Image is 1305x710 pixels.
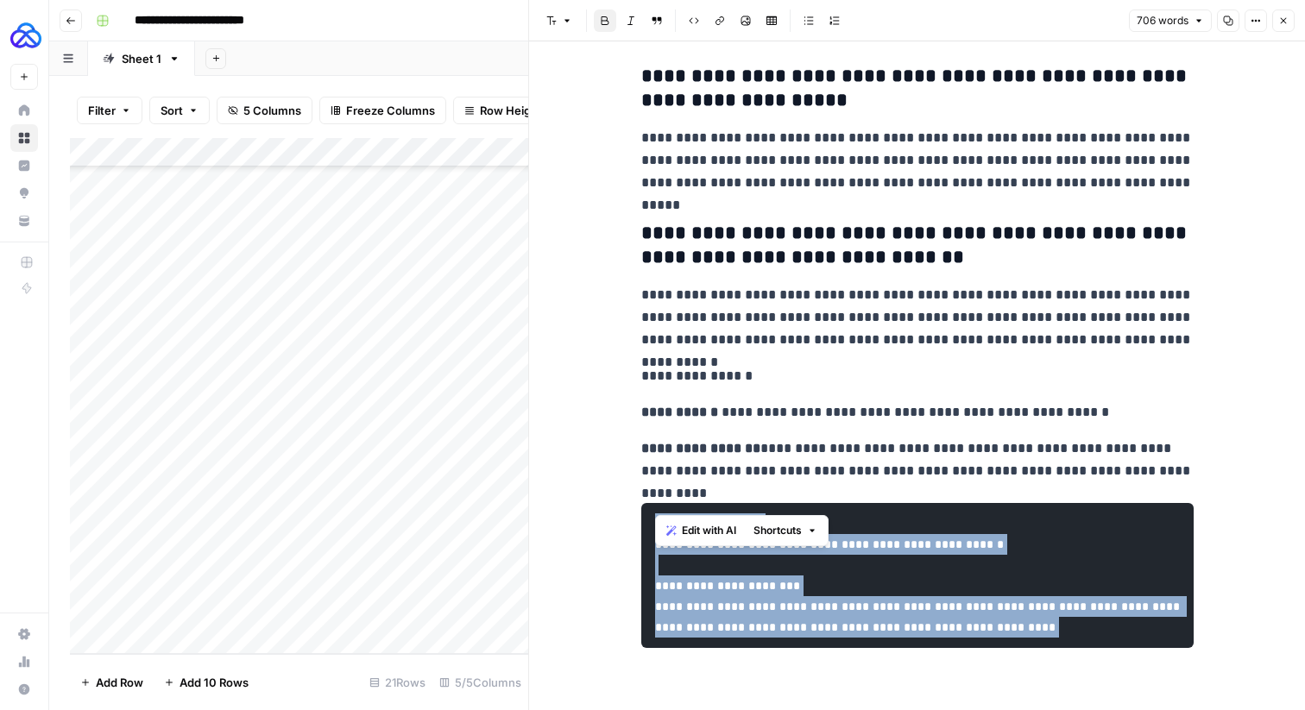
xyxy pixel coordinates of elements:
span: Freeze Columns [346,102,435,119]
span: 5 Columns [243,102,301,119]
a: Insights [10,152,38,179]
span: Add Row [96,674,143,691]
div: 5/5 Columns [432,669,528,696]
a: Browse [10,124,38,152]
button: Edit with AI [659,519,743,542]
button: Add Row [70,669,154,696]
a: Settings [10,620,38,648]
a: Sheet 1 [88,41,195,76]
button: 5 Columns [217,97,312,124]
span: Filter [88,102,116,119]
a: Usage [10,648,38,675]
button: Help + Support [10,675,38,703]
span: Sort [161,102,183,119]
button: Shortcuts [747,519,824,542]
button: Freeze Columns [319,97,446,124]
a: Home [10,97,38,124]
button: Sort [149,97,210,124]
div: 21 Rows [362,669,432,696]
button: Add 10 Rows [154,669,259,696]
button: Row Height [453,97,553,124]
span: 706 words [1137,13,1188,28]
span: Row Height [480,102,542,119]
button: Filter [77,97,142,124]
img: AUQ Logo [10,20,41,51]
span: Edit with AI [682,523,736,538]
a: Opportunities [10,179,38,207]
span: Shortcuts [753,523,802,538]
button: 706 words [1129,9,1212,32]
div: Sheet 1 [122,50,161,67]
button: Workspace: AUQ [10,14,38,57]
span: Add 10 Rows [180,674,249,691]
a: Your Data [10,207,38,235]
